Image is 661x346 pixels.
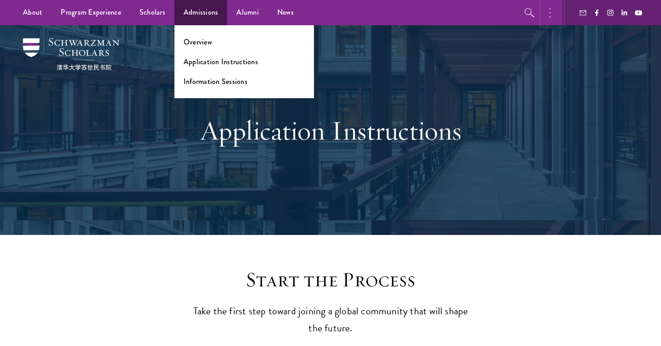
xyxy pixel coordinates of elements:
img: Schwarzman Scholars [23,38,119,70]
h1: Application Instructions [172,114,489,147]
a: Application Instructions [184,56,258,67]
h2: Start the Process [188,267,473,293]
a: Information Sessions [184,76,247,87]
a: Overview [184,37,212,47]
p: Take the first step toward joining a global community that will shape the future. [188,303,473,337]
